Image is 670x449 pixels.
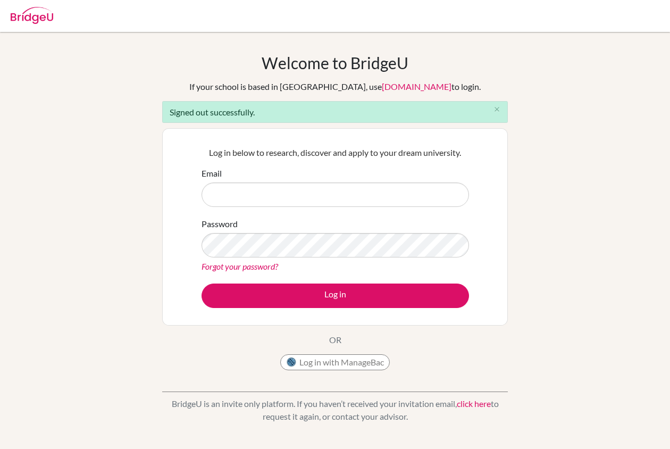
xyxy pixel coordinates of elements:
button: Close [486,102,507,118]
label: Password [202,218,238,230]
img: Bridge-U [11,7,53,24]
a: click here [457,398,491,409]
p: BridgeU is an invite only platform. If you haven’t received your invitation email, to request it ... [162,397,508,423]
div: If your school is based in [GEOGRAPHIC_DATA], use to login. [189,80,481,93]
p: OR [329,334,341,346]
p: Log in below to research, discover and apply to your dream university. [202,146,469,159]
a: [DOMAIN_NAME] [382,81,451,92]
div: Signed out successfully. [162,101,508,123]
i: close [493,105,501,113]
h1: Welcome to BridgeU [262,53,408,72]
a: Forgot your password? [202,261,278,271]
button: Log in [202,284,469,308]
button: Log in with ManageBac [280,354,390,370]
label: Email [202,167,222,180]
